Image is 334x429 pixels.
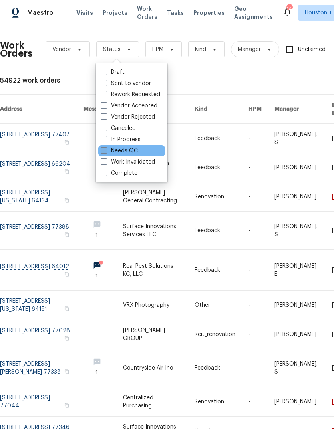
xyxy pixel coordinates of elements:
[188,291,242,320] td: Other
[103,45,121,53] span: Status
[101,113,155,121] label: Vendor Rejected
[242,153,268,182] td: -
[52,45,71,53] span: Vendor
[117,250,188,291] td: Real Pest Solutions KC, LLC
[101,147,138,155] label: Needs QC
[242,124,268,153] td: -
[188,320,242,349] td: Reit_renovation
[101,91,160,99] label: Rework Requested
[188,387,242,417] td: Renovation
[63,305,70,312] button: Copy Address
[188,153,242,182] td: Feedback
[117,182,188,212] td: [PERSON_NAME] General Contracting
[268,153,326,182] td: [PERSON_NAME]
[137,5,157,21] span: Work Orders
[117,387,188,417] td: Centralized Purchasing
[268,212,326,250] td: [PERSON_NAME]. S
[117,212,188,250] td: Surface Innovations Services LLC
[188,182,242,212] td: Renovation
[101,79,151,87] label: Sent to vendor
[27,9,54,17] span: Maestro
[101,68,125,76] label: Draft
[101,136,141,144] label: In Progress
[167,10,184,16] span: Tasks
[63,271,70,278] button: Copy Address
[101,169,137,177] label: Complete
[76,9,93,17] span: Visits
[268,349,326,387] td: [PERSON_NAME]. S
[242,182,268,212] td: -
[101,158,155,166] label: Work Invalidated
[188,124,242,153] td: Feedback
[286,5,292,13] div: 14
[242,212,268,250] td: -
[117,320,188,349] td: [PERSON_NAME] GROUP
[188,212,242,250] td: Feedback
[63,402,70,409] button: Copy Address
[101,124,136,132] label: Canceled
[242,387,268,417] td: -
[101,102,157,110] label: Vendor Accepted
[117,349,188,387] td: Countryside Air Inc
[298,45,326,54] span: Unclaimed
[195,45,206,53] span: Kind
[268,387,326,417] td: [PERSON_NAME]
[63,197,70,204] button: Copy Address
[63,231,70,238] button: Copy Address
[63,335,70,342] button: Copy Address
[77,95,117,124] th: Messages
[268,250,326,291] td: [PERSON_NAME] E
[103,9,127,17] span: Projects
[268,182,326,212] td: [PERSON_NAME]
[188,95,242,124] th: Kind
[242,349,268,387] td: -
[152,45,163,53] span: HPM
[242,250,268,291] td: -
[268,320,326,349] td: [PERSON_NAME]
[268,291,326,320] td: [PERSON_NAME]
[268,95,326,124] th: Manager
[242,291,268,320] td: -
[242,320,268,349] td: -
[188,250,242,291] td: Feedback
[234,5,273,21] span: Geo Assignments
[63,168,70,175] button: Copy Address
[63,368,70,375] button: Copy Address
[242,95,268,124] th: HPM
[268,124,326,153] td: [PERSON_NAME]. S
[63,139,70,146] button: Copy Address
[238,45,261,53] span: Manager
[188,349,242,387] td: Feedback
[117,291,188,320] td: VRX Photography
[193,9,225,17] span: Properties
